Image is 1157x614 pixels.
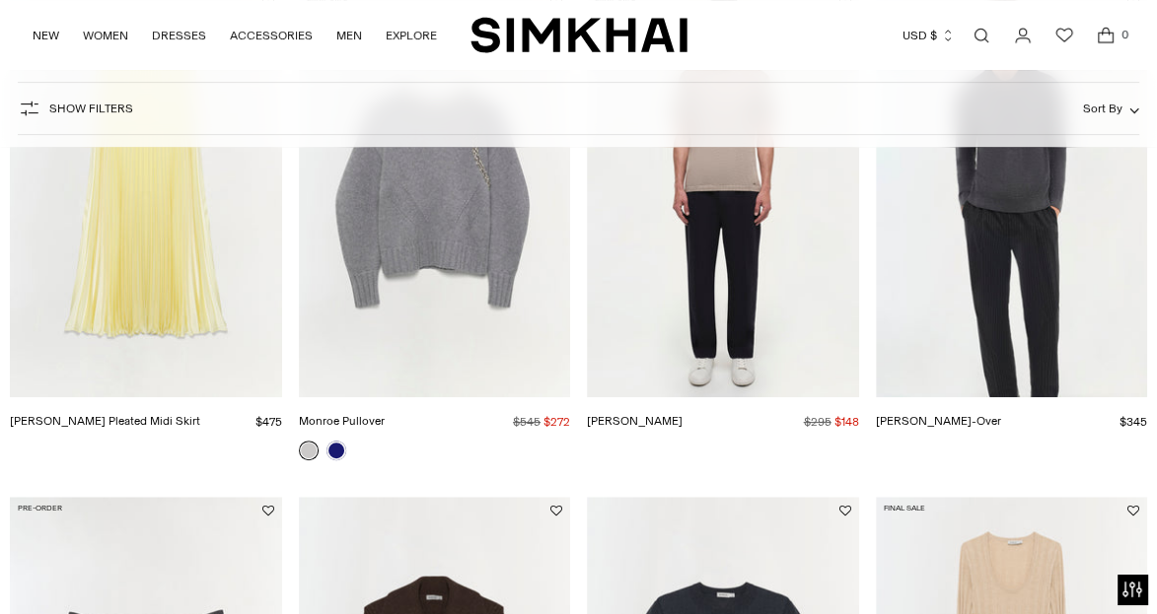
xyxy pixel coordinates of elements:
[18,93,133,124] button: Show Filters
[1086,16,1125,55] a: Open cart modal
[962,16,1001,55] a: Open search modal
[470,16,687,54] a: SIMKHAI
[83,14,128,57] a: WOMEN
[49,102,133,115] span: Show Filters
[1082,102,1121,115] span: Sort By
[299,414,385,428] a: Monroe Pullover
[386,14,437,57] a: EXPLORE
[1003,16,1043,55] a: Go to the account page
[903,14,955,57] button: USD $
[16,539,198,598] iframe: Sign Up via Text for Offers
[876,414,1001,428] a: [PERSON_NAME]-Over
[152,14,206,57] a: DRESSES
[1082,98,1139,119] button: Sort By
[10,414,200,428] a: [PERSON_NAME] Pleated Midi Skirt
[33,14,59,57] a: NEW
[1045,16,1084,55] a: Wishlist
[230,14,313,57] a: ACCESSORIES
[336,14,362,57] a: MEN
[1116,26,1133,43] span: 0
[587,414,683,428] a: [PERSON_NAME]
